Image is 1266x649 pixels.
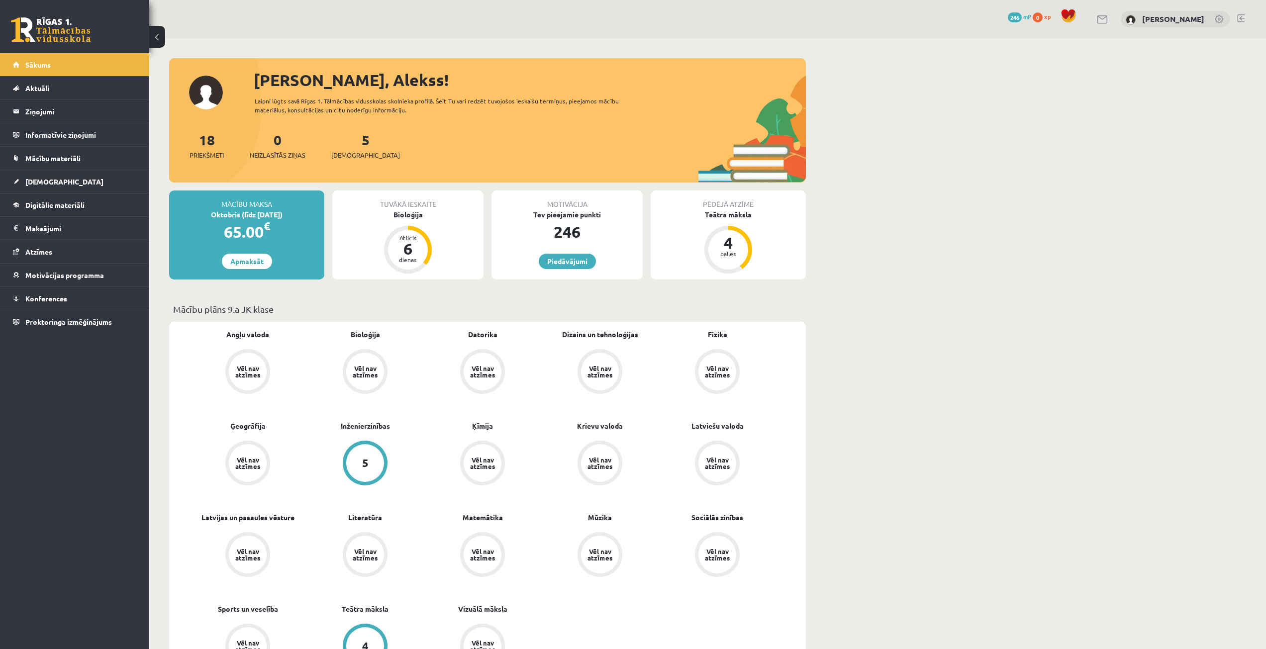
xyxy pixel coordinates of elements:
[424,349,541,396] a: Vēl nav atzīmes
[254,68,806,92] div: [PERSON_NAME], Alekss!
[577,421,623,431] a: Krievu valoda
[25,294,67,303] span: Konferences
[13,100,137,123] a: Ziņojumi
[342,604,389,614] a: Teātra māksla
[348,512,382,523] a: Literatūra
[586,365,614,378] div: Vēl nav atzīmes
[1044,12,1051,20] span: xp
[1008,12,1022,22] span: 246
[13,123,137,146] a: Informatīvie ziņojumi
[13,240,137,263] a: Atzīmes
[201,512,294,523] a: Latvijas un pasaules vēsture
[651,190,806,209] div: Pēdējā atzīme
[1023,12,1031,20] span: mP
[190,150,224,160] span: Priekšmeti
[13,170,137,193] a: [DEMOGRAPHIC_DATA]
[250,150,305,160] span: Neizlasītās ziņas
[13,147,137,170] a: Mācību materiāli
[25,123,137,146] legend: Informatīvie ziņojumi
[691,421,744,431] a: Latviešu valoda
[218,604,278,614] a: Sports un veselība
[586,548,614,561] div: Vēl nav atzīmes
[25,247,52,256] span: Atzīmes
[189,441,306,487] a: Vēl nav atzīmes
[659,441,776,487] a: Vēl nav atzīmes
[25,217,137,240] legend: Maksājumi
[541,441,659,487] a: Vēl nav atzīmes
[189,349,306,396] a: Vēl nav atzīmes
[264,219,270,233] span: €
[659,349,776,396] a: Vēl nav atzīmes
[13,193,137,216] a: Digitālie materiāli
[491,190,643,209] div: Motivācija
[713,251,743,257] div: balles
[230,421,266,431] a: Ģeogrāfija
[424,441,541,487] a: Vēl nav atzīmes
[234,548,262,561] div: Vēl nav atzīmes
[351,329,380,340] a: Bioloģija
[541,532,659,579] a: Vēl nav atzīmes
[491,209,643,220] div: Tev pieejamie punkti
[25,177,103,186] span: [DEMOGRAPHIC_DATA]
[541,349,659,396] a: Vēl nav atzīmes
[25,84,49,93] span: Aktuāli
[703,365,731,378] div: Vēl nav atzīmes
[393,241,423,257] div: 6
[469,457,496,469] div: Vēl nav atzīmes
[169,190,324,209] div: Mācību maksa
[13,310,137,333] a: Proktoringa izmēģinājums
[25,100,137,123] legend: Ziņojumi
[362,458,369,468] div: 5
[1126,15,1136,25] img: Alekss Kozlovskis
[424,532,541,579] a: Vēl nav atzīmes
[651,209,806,220] div: Teātra māksla
[173,302,802,316] p: Mācību plāns 9.a JK klase
[393,235,423,241] div: Atlicis
[588,512,612,523] a: Mūzika
[169,220,324,244] div: 65.00
[1008,12,1031,20] a: 246 mP
[332,209,484,220] div: Bioloģija
[468,329,497,340] a: Datorika
[458,604,507,614] a: Vizuālā māksla
[351,548,379,561] div: Vēl nav atzīmes
[13,77,137,99] a: Aktuāli
[586,457,614,469] div: Vēl nav atzīmes
[472,421,493,431] a: Ķīmija
[1033,12,1043,22] span: 0
[713,235,743,251] div: 4
[306,349,424,396] a: Vēl nav atzīmes
[491,220,643,244] div: 246
[331,150,400,160] span: [DEMOGRAPHIC_DATA]
[222,254,272,269] a: Apmaksāt
[189,532,306,579] a: Vēl nav atzīmes
[351,365,379,378] div: Vēl nav atzīmes
[332,190,484,209] div: Tuvākā ieskaite
[463,512,503,523] a: Matemātika
[169,209,324,220] div: Oktobris (līdz [DATE])
[393,257,423,263] div: dienas
[539,254,596,269] a: Piedāvājumi
[13,287,137,310] a: Konferences
[703,548,731,561] div: Vēl nav atzīmes
[341,421,390,431] a: Inženierzinības
[25,200,85,209] span: Digitālie materiāli
[234,457,262,469] div: Vēl nav atzīmes
[331,131,400,160] a: 5[DEMOGRAPHIC_DATA]
[13,53,137,76] a: Sākums
[25,154,81,163] span: Mācību materiāli
[250,131,305,160] a: 0Neizlasītās ziņas
[25,317,112,326] span: Proktoringa izmēģinājums
[234,365,262,378] div: Vēl nav atzīmes
[1033,12,1056,20] a: 0 xp
[13,217,137,240] a: Maksājumi
[306,532,424,579] a: Vēl nav atzīmes
[469,365,496,378] div: Vēl nav atzīmes
[659,532,776,579] a: Vēl nav atzīmes
[691,512,743,523] a: Sociālās zinības
[226,329,269,340] a: Angļu valoda
[703,457,731,469] div: Vēl nav atzīmes
[1142,14,1204,24] a: [PERSON_NAME]
[306,441,424,487] a: 5
[25,60,51,69] span: Sākums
